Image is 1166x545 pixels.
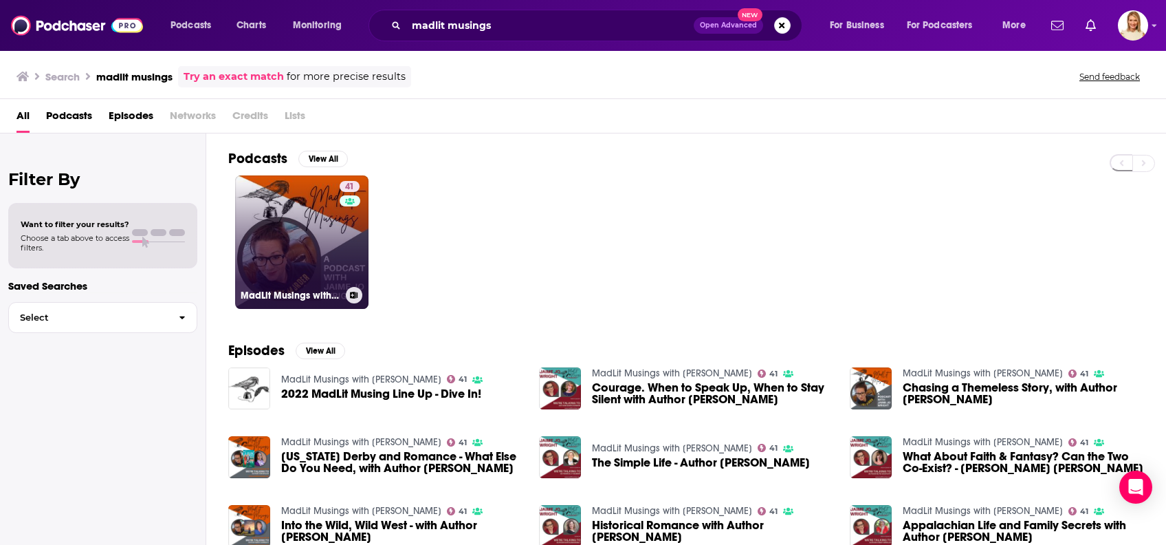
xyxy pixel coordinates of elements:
[1068,438,1089,447] a: 41
[298,151,348,167] button: View All
[228,342,285,359] h2: Episodes
[1118,10,1148,41] span: Logged in as leannebush
[769,509,778,515] span: 41
[592,442,752,454] a: MadLit Musings with Jaime Jo Wright
[109,105,153,133] a: Episodes
[293,16,342,35] span: Monitoring
[236,16,266,35] span: Charts
[406,14,694,36] input: Search podcasts, credits, & more...
[21,233,129,253] span: Choose a tab above to access filters.
[281,520,522,543] span: Into the Wild, Wild West - with Author [PERSON_NAME]
[592,367,752,379] a: MadLit Musings with Jaime Jo Wright
[296,343,345,359] button: View All
[993,14,1043,36] button: open menu
[228,342,345,359] a: EpisodesView All
[11,12,143,39] img: Podchaser - Follow, Share and Rate Podcasts
[46,105,92,133] a: Podcasts
[281,451,522,474] span: [US_STATE] Derby and Romance - What Else Do You Need, with Author [PERSON_NAME]
[758,370,778,378] a: 41
[769,371,778,377] span: 41
[592,457,810,469] span: The Simple Life - Author [PERSON_NAME]
[1002,16,1026,35] span: More
[700,22,757,29] span: Open Advanced
[903,451,1144,474] span: What About Faith & Fantasy? Can the Two Co-Exist? - [PERSON_NAME] [PERSON_NAME]
[228,150,348,167] a: PodcastsView All
[1119,471,1152,504] div: Open Intercom Messenger
[1080,509,1088,515] span: 41
[281,436,441,448] a: MadLit Musings with Jaime Jo Wright
[1118,10,1148,41] button: Show profile menu
[16,105,30,133] a: All
[281,374,441,385] a: MadLit Musings with Jaime Jo Wright
[1068,370,1089,378] a: 41
[8,169,197,189] h2: Filter By
[228,14,274,36] a: Charts
[1118,10,1148,41] img: User Profile
[228,150,287,167] h2: Podcasts
[459,509,467,515] span: 41
[592,505,752,517] a: MadLit Musings with Jaime Jo Wright
[903,505,1063,517] a: MadLit Musings with Jaime Jo Wright
[96,70,173,83] h3: madlit musings
[592,520,833,543] span: Historical Romance with Author [PERSON_NAME]
[345,180,354,194] span: 41
[459,376,467,383] span: 41
[281,505,441,517] a: MadLit Musings with Jaime Jo Wright
[898,14,993,36] button: open menu
[241,290,340,301] h3: MadLit Musings with [PERSON_NAME]
[1046,14,1069,37] a: Show notifications dropdown
[903,382,1144,405] a: Chasing a Themeless Story, with Author Steven James
[539,367,581,409] img: Courage. When to Speak Up, When to Stay Silent with Author Sarah Sundin
[539,436,581,478] img: The Simple Life - Author Elly Gilbert
[850,436,892,478] img: What About Faith & Fantasy? Can the Two Co-Exist? - Guest Author Ruth Douthitt
[738,8,762,21] span: New
[161,14,229,36] button: open menu
[1080,14,1101,37] a: Show notifications dropdown
[228,367,270,409] img: 2022 MadLit Musing Line Up - Dive In!
[850,367,892,409] a: Chasing a Themeless Story, with Author Steven James
[1075,71,1144,83] button: Send feedback
[170,105,216,133] span: Networks
[903,436,1063,448] a: MadLit Musings with Jaime Jo Wright
[592,382,833,405] span: Courage. When to Speak Up, When to Stay Silent with Author [PERSON_NAME]
[170,16,211,35] span: Podcasts
[287,69,406,85] span: for more precise results
[228,436,270,478] img: Kentucky Derby and Romance - What Else Do You Need, with Author Toni Shiloh
[382,10,815,41] div: Search podcasts, credits, & more...
[447,438,467,447] a: 41
[592,520,833,543] a: Historical Romance with Author Kathleen Denly
[758,444,778,452] a: 41
[694,17,763,34] button: Open AdvancedNew
[459,440,467,446] span: 41
[8,279,197,292] p: Saved Searches
[758,507,778,515] a: 41
[281,520,522,543] a: Into the Wild, Wild West - with Author Mary Connealy
[21,220,129,229] span: Want to filter your results?
[903,451,1144,474] a: What About Faith & Fantasy? Can the Two Co-Exist? - Guest Author Ruth Douthitt
[903,520,1144,543] span: Appalachian Life and Family Secrets with Author [PERSON_NAME]
[1068,507,1089,515] a: 41
[184,69,284,85] a: Try an exact match
[447,507,467,515] a: 41
[9,313,168,322] span: Select
[447,375,467,383] a: 41
[285,105,305,133] span: Lists
[232,105,268,133] span: Credits
[1080,371,1088,377] span: 41
[830,16,884,35] span: For Business
[903,382,1144,405] span: Chasing a Themeless Story, with Author [PERSON_NAME]
[281,388,481,400] span: 2022 MadLit Musing Line Up - Dive In!
[592,382,833,405] a: Courage. When to Speak Up, When to Stay Silent with Author Sarah Sundin
[8,302,197,333] button: Select
[820,14,901,36] button: open menu
[907,16,973,35] span: For Podcasters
